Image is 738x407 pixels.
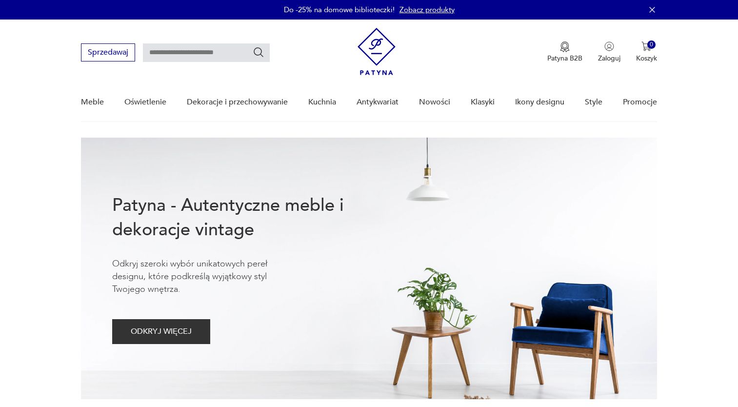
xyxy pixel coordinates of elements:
[585,83,602,121] a: Style
[112,329,210,336] a: ODKRYJ WIĘCEJ
[112,193,376,242] h1: Patyna - Autentyczne meble i dekoracje vintage
[598,41,620,63] button: Zaloguj
[81,43,135,61] button: Sprzedawaj
[547,54,582,63] p: Patyna B2B
[547,41,582,63] button: Patyna B2B
[357,83,399,121] a: Antykwariat
[399,5,455,15] a: Zobacz produkty
[471,83,495,121] a: Klasyki
[598,54,620,63] p: Zaloguj
[112,319,210,344] button: ODKRYJ WIĘCEJ
[358,28,396,75] img: Patyna - sklep z meblami i dekoracjami vintage
[81,50,135,57] a: Sprzedawaj
[623,83,657,121] a: Promocje
[308,83,336,121] a: Kuchnia
[124,83,166,121] a: Oświetlenie
[647,41,656,49] div: 0
[636,41,657,63] button: 0Koszyk
[641,41,651,51] img: Ikona koszyka
[187,83,288,121] a: Dekoracje i przechowywanie
[515,83,564,121] a: Ikony designu
[560,41,570,52] img: Ikona medalu
[112,258,298,296] p: Odkryj szeroki wybór unikatowych pereł designu, które podkreślą wyjątkowy styl Twojego wnętrza.
[81,83,104,121] a: Meble
[419,83,450,121] a: Nowości
[284,5,395,15] p: Do -25% na domowe biblioteczki!
[604,41,614,51] img: Ikonka użytkownika
[636,54,657,63] p: Koszyk
[253,46,264,58] button: Szukaj
[547,41,582,63] a: Ikona medaluPatyna B2B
